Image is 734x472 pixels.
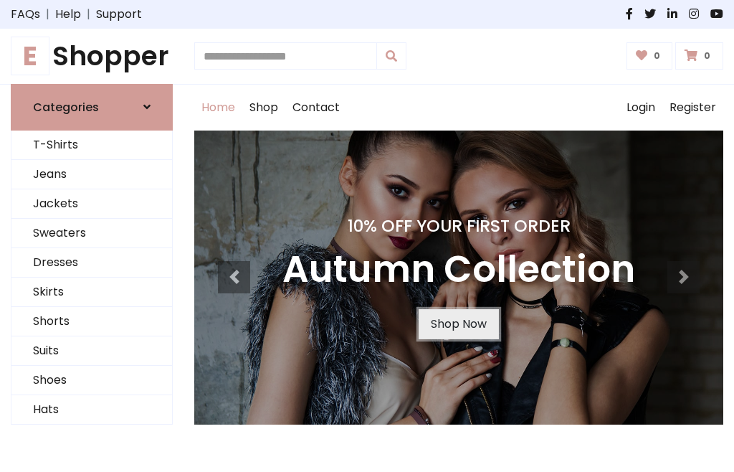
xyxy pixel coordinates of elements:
[11,189,172,219] a: Jackets
[282,216,635,236] h4: 10% Off Your First Order
[11,278,172,307] a: Skirts
[11,84,173,131] a: Categories
[11,336,172,366] a: Suits
[626,42,673,70] a: 0
[40,6,55,23] span: |
[282,247,635,292] h3: Autumn Collection
[650,49,664,62] span: 0
[675,42,723,70] a: 0
[33,100,99,114] h6: Categories
[11,395,172,425] a: Hats
[285,85,347,131] a: Contact
[81,6,96,23] span: |
[11,219,172,248] a: Sweaters
[11,248,172,278] a: Dresses
[11,6,40,23] a: FAQs
[11,131,172,160] a: T-Shirts
[700,49,714,62] span: 0
[96,6,142,23] a: Support
[194,85,242,131] a: Home
[11,160,172,189] a: Jeans
[55,6,81,23] a: Help
[242,85,285,131] a: Shop
[419,309,499,339] a: Shop Now
[662,85,723,131] a: Register
[11,307,172,336] a: Shorts
[11,40,173,72] a: EShopper
[619,85,662,131] a: Login
[11,366,172,395] a: Shoes
[11,37,49,75] span: E
[11,40,173,72] h1: Shopper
